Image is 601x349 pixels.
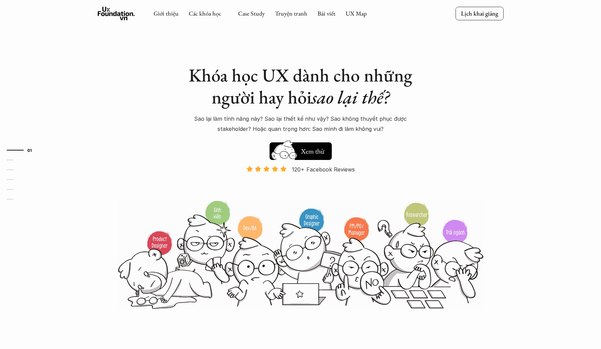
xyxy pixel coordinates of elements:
h5: Xem thử [300,146,325,156]
a: 01 [7,146,39,154]
p: 120+ Facebook Reviews [292,164,355,174]
em: sao lại thế? [311,85,389,109]
a: Case Study [238,9,265,17]
a: Bài viết [318,9,336,17]
h1: Khóa học UX dành cho những người hay hỏi [182,64,419,108]
a: 120+ Facebook Reviews [240,165,361,200]
a: Lịch khai giảng [456,7,504,20]
p: Lịch khai giảng [461,9,498,17]
strong: 01 [27,147,32,152]
a: UX Map [346,9,367,17]
a: Xem thử [270,139,332,160]
a: Các khóa học [189,9,221,17]
a: Truyện tranh [275,9,307,17]
a: Giới thiệu [154,9,179,17]
p: Sao lại làm tính năng này? Sao lại thiết kế như vậy? Sao không thuyết phục được stakeholder? Hoặc... [182,114,419,134]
